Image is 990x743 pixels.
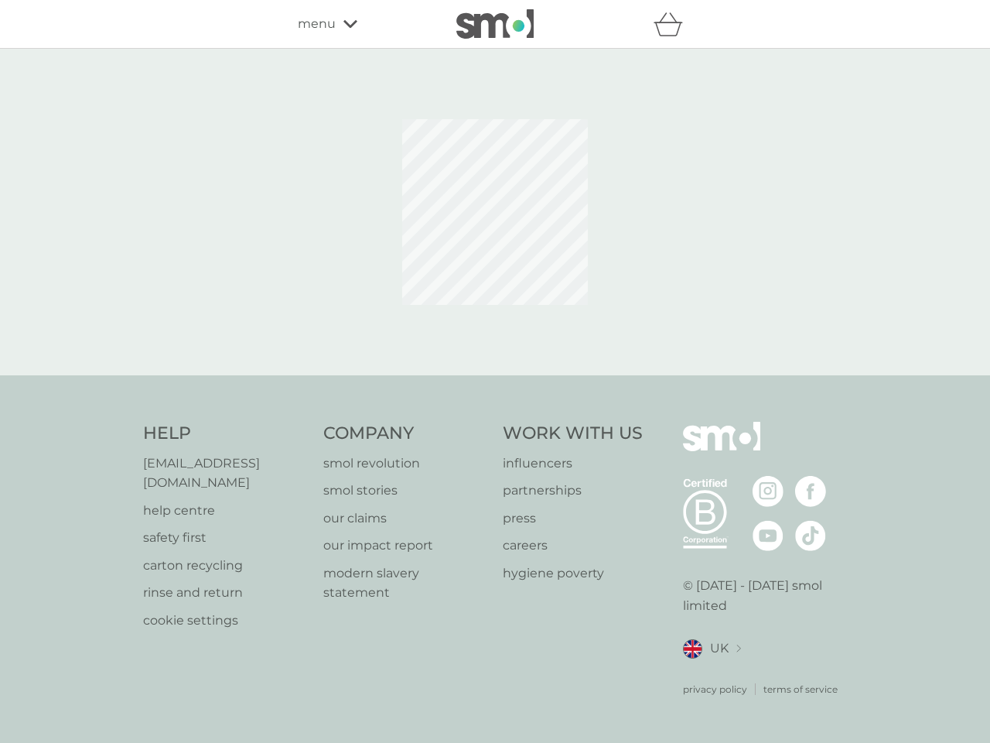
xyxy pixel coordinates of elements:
img: smol [683,422,760,474]
a: careers [503,536,643,556]
p: © [DATE] - [DATE] smol limited [683,576,848,615]
img: visit the smol Facebook page [795,476,826,507]
a: [EMAIL_ADDRESS][DOMAIN_NAME] [143,454,308,493]
a: safety first [143,528,308,548]
a: press [503,508,643,529]
a: privacy policy [683,682,747,697]
img: select a new location [736,645,741,653]
img: visit the smol Tiktok page [795,520,826,551]
a: smol stories [323,481,488,501]
span: menu [298,14,336,34]
h4: Work With Us [503,422,643,446]
img: visit the smol Instagram page [753,476,783,507]
a: influencers [503,454,643,474]
span: UK [710,639,729,659]
a: terms of service [763,682,838,697]
a: rinse and return [143,583,308,603]
h4: Company [323,422,488,446]
a: help centre [143,501,308,521]
div: basket [654,9,692,39]
a: our claims [323,508,488,529]
a: carton recycling [143,556,308,576]
a: hygiene poverty [503,563,643,584]
h4: Help [143,422,308,446]
img: smol [456,9,534,39]
a: modern slavery statement [323,563,488,603]
a: cookie settings [143,611,308,631]
img: visit the smol Youtube page [753,520,783,551]
a: smol revolution [323,454,488,474]
img: UK flag [683,639,702,659]
a: partnerships [503,481,643,501]
a: our impact report [323,536,488,556]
